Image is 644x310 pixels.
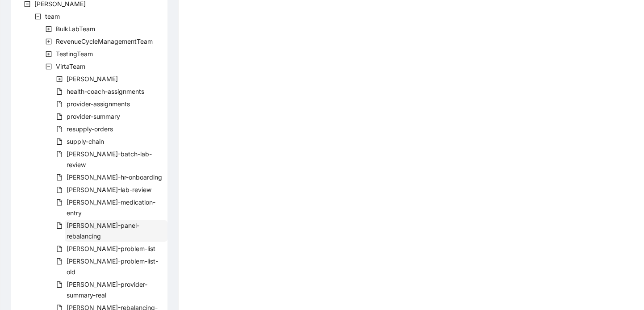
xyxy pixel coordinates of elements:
span: [PERSON_NAME] [67,75,118,83]
span: [PERSON_NAME]-medication-entry [67,198,155,217]
span: file [56,174,63,180]
span: virta-lab-review [65,184,153,195]
span: [PERSON_NAME]-lab-review [67,186,151,193]
span: file [56,88,63,95]
span: provider-summary [65,111,122,122]
span: plus-square [56,76,63,82]
span: plus-square [46,51,52,57]
span: team [45,13,60,20]
span: supply-chain [67,138,104,145]
span: file [56,113,63,120]
span: virta-provider-summary-real [65,279,167,301]
span: file [56,101,63,107]
span: plus-square [46,38,52,45]
span: health-coach-assignments [65,86,146,97]
span: VirtaTeam [56,63,85,70]
span: [PERSON_NAME]-batch-lab-review [67,150,152,168]
span: file [56,199,63,205]
span: TestingTeam [54,49,95,59]
span: BulkLabTeam [56,25,95,33]
span: file [56,187,63,193]
span: health-coach-assignments [67,88,144,95]
span: BulkLabTeam [54,24,97,34]
span: file [56,126,63,132]
span: RevenueCycleManagementTeam [54,36,155,47]
span: resupply-orders [67,125,113,133]
span: supply-chain [65,136,106,147]
span: virta-panel-rebalancing [65,220,167,242]
span: virta-batch-lab-review [65,149,167,170]
span: minus-square [46,63,52,70]
span: virta-medication-entry [65,197,167,218]
span: plus-square [46,26,52,32]
span: file [56,258,63,264]
span: [PERSON_NAME]-panel-rebalancing [67,222,139,240]
span: file [56,246,63,252]
span: file [56,138,63,145]
span: [PERSON_NAME]-problem-list-old [67,257,158,276]
span: file [56,151,63,157]
span: team [43,11,62,22]
span: provider-assignments [65,99,132,109]
span: [PERSON_NAME]-provider-summary-real [67,281,147,299]
span: file [56,281,63,288]
span: file [56,222,63,229]
span: virta-problem-list [65,243,157,254]
span: minus-square [35,13,41,20]
span: provider-summary [67,113,120,120]
span: provider-assignments [67,100,130,108]
span: virta [65,74,120,84]
span: minus-square [24,1,30,7]
span: virta-hr-onboarding [65,172,164,183]
span: VirtaTeam [54,61,87,72]
span: virta-problem-list-old [65,256,167,277]
span: [PERSON_NAME]-problem-list [67,245,155,252]
span: TestingTeam [56,50,93,58]
span: [PERSON_NAME]-hr-onboarding [67,173,162,181]
span: resupply-orders [65,124,115,134]
span: RevenueCycleManagementTeam [56,38,153,45]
